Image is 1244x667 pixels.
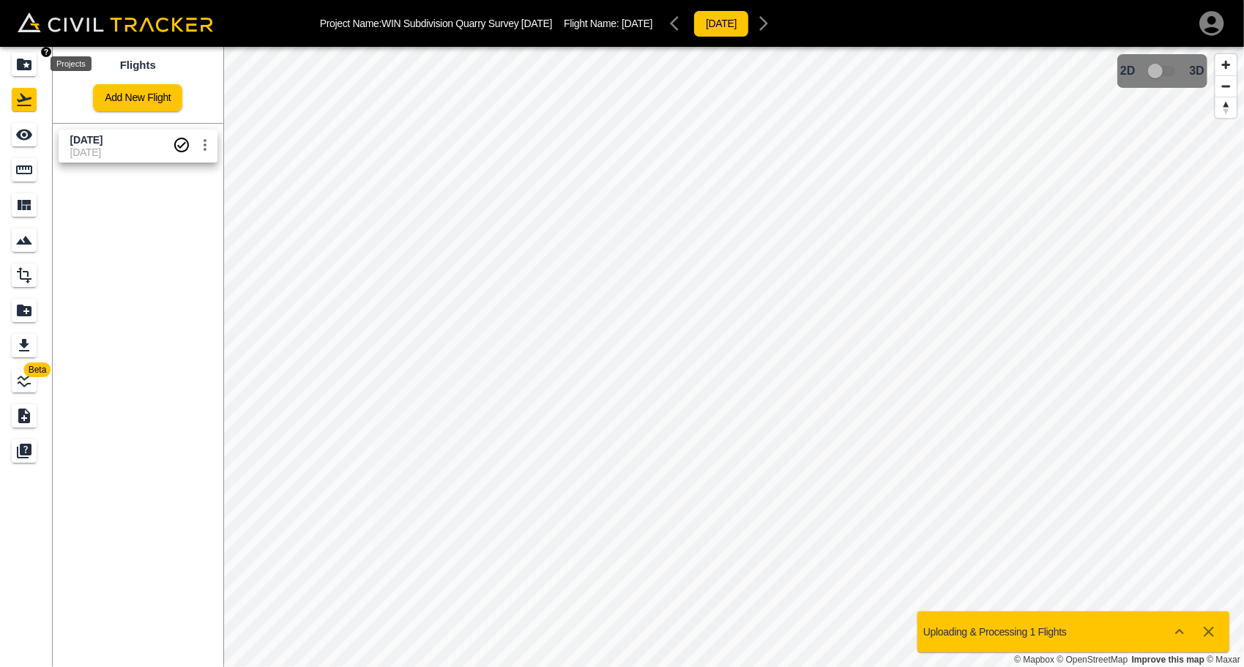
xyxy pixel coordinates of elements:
[223,47,1244,667] canvas: Map
[18,12,213,33] img: Civil Tracker
[622,18,652,29] span: [DATE]
[693,10,749,37] button: [DATE]
[1132,655,1204,665] a: Map feedback
[1057,655,1128,665] a: OpenStreetMap
[1207,655,1240,665] a: Maxar
[1190,64,1204,78] span: 3D
[320,18,552,29] p: Project Name: WIN Subdivision Quarry Survey [DATE]
[1014,655,1054,665] a: Mapbox
[1215,75,1237,97] button: Zoom out
[1141,57,1184,85] span: 3D model not uploaded yet
[51,56,92,71] div: Projects
[564,18,652,29] p: Flight Name:
[1120,64,1135,78] span: 2D
[1165,617,1194,646] button: Show more
[923,626,1067,638] p: Uploading & Processing 1 Flights
[1215,54,1237,75] button: Zoom in
[1215,97,1237,118] button: Reset bearing to north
